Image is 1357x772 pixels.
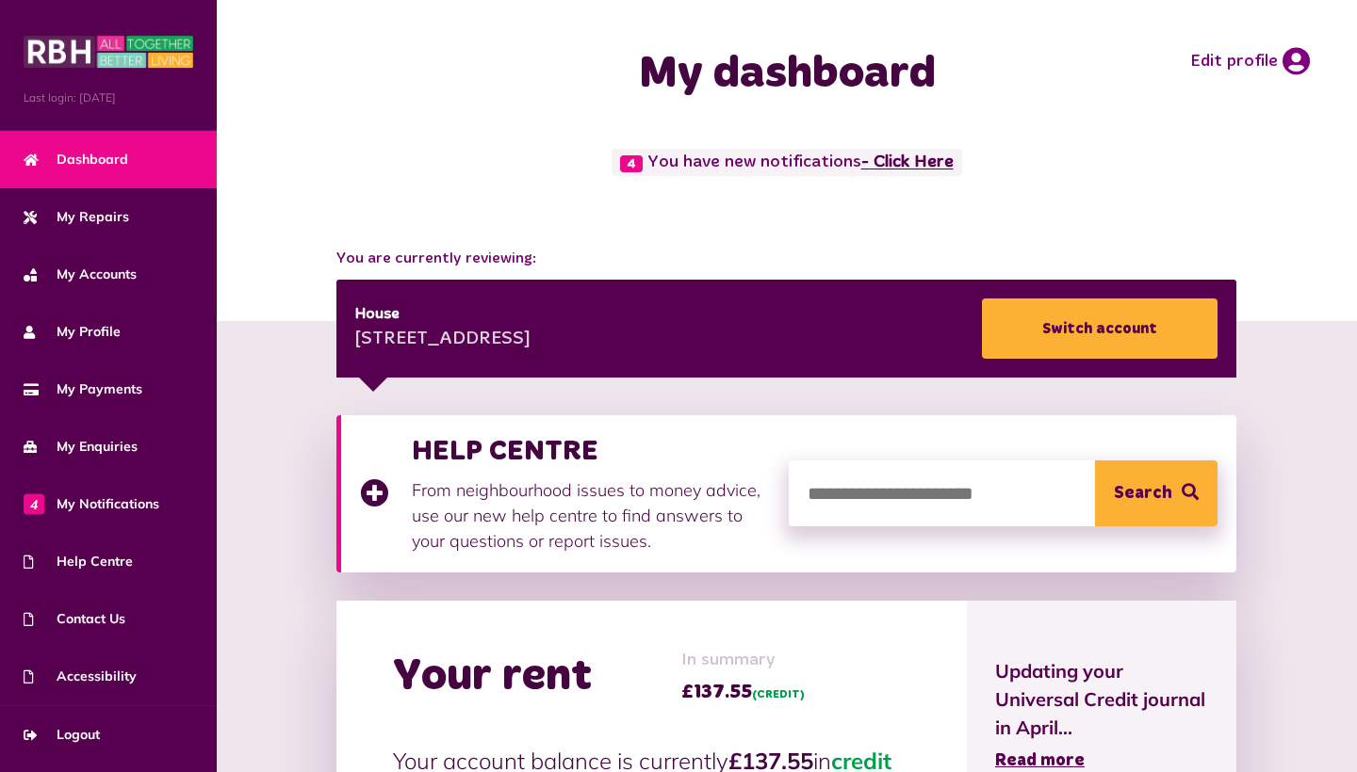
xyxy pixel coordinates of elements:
[982,298,1218,359] a: Switch account
[995,752,1085,769] span: Read more
[24,322,121,342] span: My Profile
[752,689,805,700] span: (CREDIT)
[412,434,770,468] h3: HELP CENTRE
[412,477,770,554] p: From neighbourhood issues to money advice, use our new help centre to find answers to your questi...
[1114,460,1172,526] span: Search
[24,89,193,106] span: Last login: [DATE]
[24,265,137,284] span: My Accounts
[1095,460,1218,526] button: Search
[24,725,100,745] span: Logout
[861,154,954,171] a: - Click Here
[355,326,531,354] div: [STREET_ADDRESS]
[393,650,592,704] h2: Your rent
[355,303,531,326] div: House
[24,33,193,71] img: MyRBH
[24,207,129,227] span: My Repairs
[24,494,159,514] span: My Notifications
[612,149,961,176] span: You have new notifications
[995,657,1208,742] span: Updating your Universal Credit journal in April...
[24,150,128,169] span: Dashboard
[24,493,44,514] span: 4
[1190,47,1310,75] a: Edit profile
[620,155,643,172] span: 4
[24,667,137,686] span: Accessibility
[681,648,805,673] span: In summary
[24,552,133,571] span: Help Centre
[681,678,805,706] span: £137.55
[336,248,1236,270] span: You are currently reviewing:
[24,609,125,629] span: Contact Us
[24,379,142,399] span: My Payments
[521,47,1054,102] h1: My dashboard
[24,437,138,457] span: My Enquiries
